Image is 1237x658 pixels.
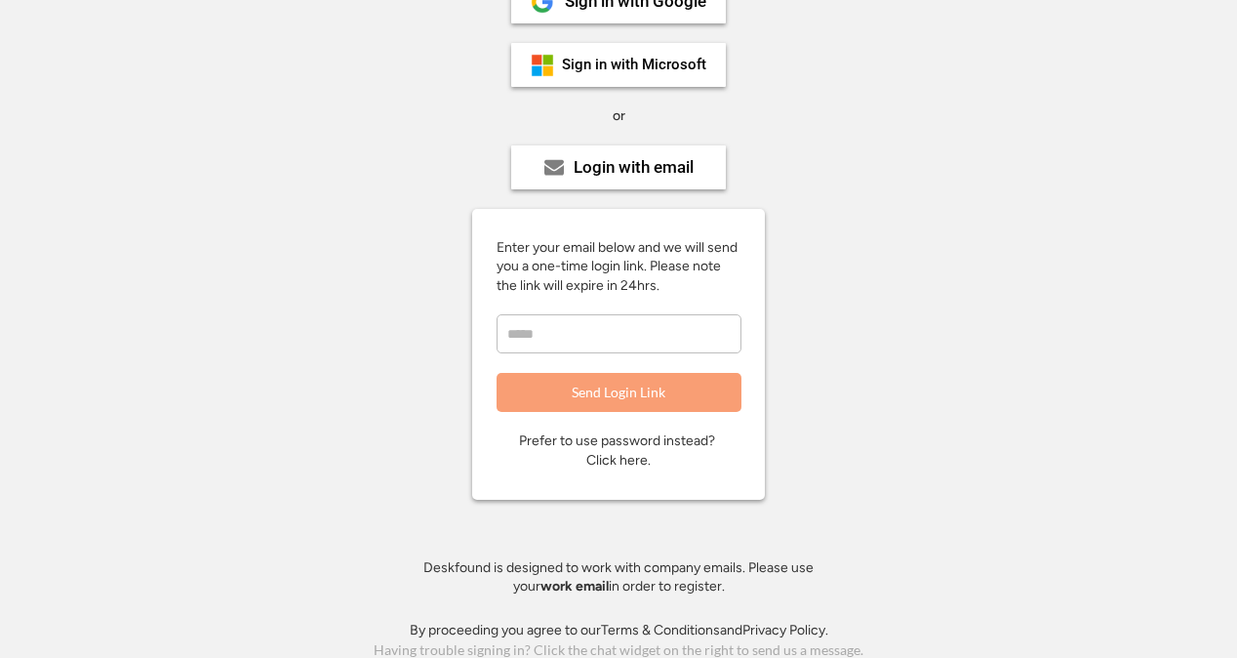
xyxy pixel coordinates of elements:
a: Privacy Policy. [742,622,828,638]
div: Enter your email below and we will send you a one-time login link. Please note the link will expi... [497,238,740,296]
div: By proceeding you agree to our and [410,621,828,640]
div: Prefer to use password instead? Click here. [519,432,718,470]
div: Login with email [574,159,694,176]
div: Deskfound is designed to work with company emails. Please use your in order to register. [399,558,838,596]
button: Send Login Link [497,373,741,412]
a: Terms & Conditions [601,622,720,638]
div: Sign in with Microsoft [562,58,706,72]
img: ms-symbollockup_mssymbol_19.png [531,54,554,77]
div: or [613,106,625,126]
strong: work email [540,578,609,595]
